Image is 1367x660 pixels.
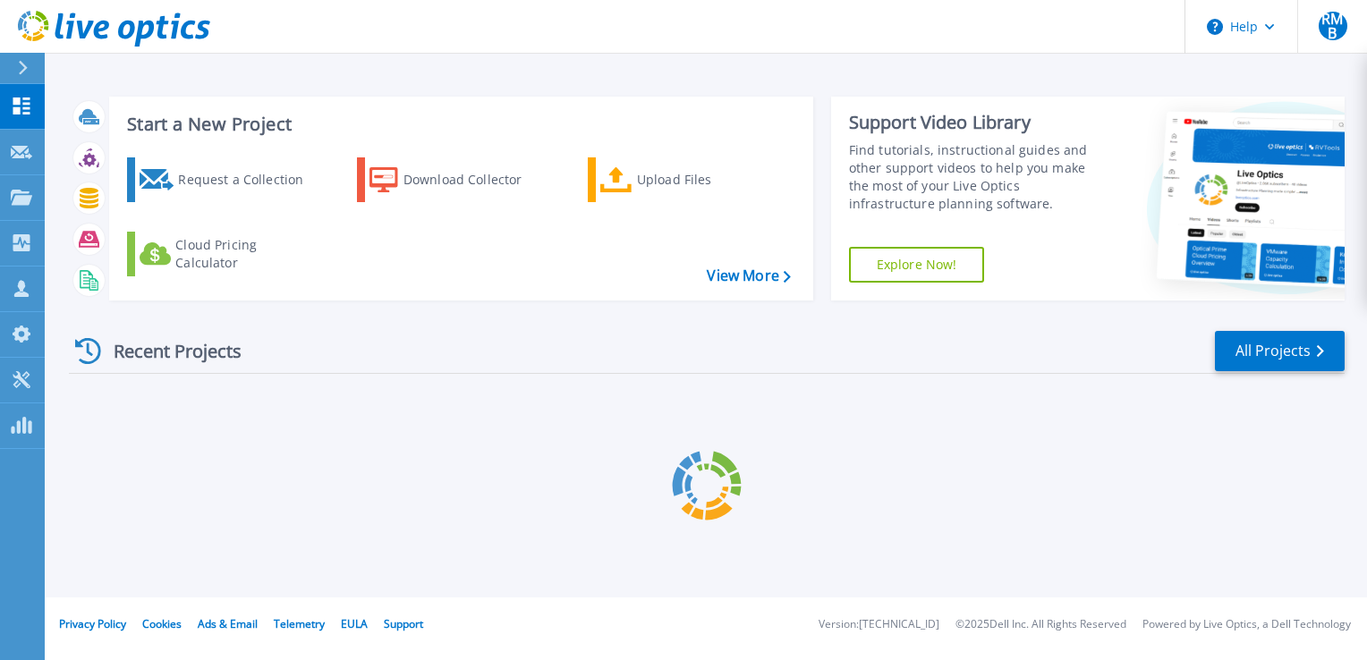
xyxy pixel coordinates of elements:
[637,162,780,198] div: Upload Files
[142,616,182,631] a: Cookies
[127,232,327,276] a: Cloud Pricing Calculator
[849,141,1107,213] div: Find tutorials, instructional guides and other support videos to help you make the most of your L...
[1215,331,1345,371] a: All Projects
[198,616,258,631] a: Ads & Email
[127,114,790,134] h3: Start a New Project
[849,111,1107,134] div: Support Video Library
[819,619,939,630] li: Version: [TECHNICAL_ID]
[1142,619,1351,630] li: Powered by Live Optics, a Dell Technology
[955,619,1126,630] li: © 2025 Dell Inc. All Rights Reserved
[274,616,325,631] a: Telemetry
[588,157,787,202] a: Upload Files
[127,157,327,202] a: Request a Collection
[1319,12,1347,40] span: RMB
[403,162,547,198] div: Download Collector
[69,329,266,373] div: Recent Projects
[707,267,790,284] a: View More
[384,616,423,631] a: Support
[849,247,985,283] a: Explore Now!
[357,157,556,202] a: Download Collector
[178,162,321,198] div: Request a Collection
[341,616,368,631] a: EULA
[59,616,126,631] a: Privacy Policy
[175,236,318,272] div: Cloud Pricing Calculator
